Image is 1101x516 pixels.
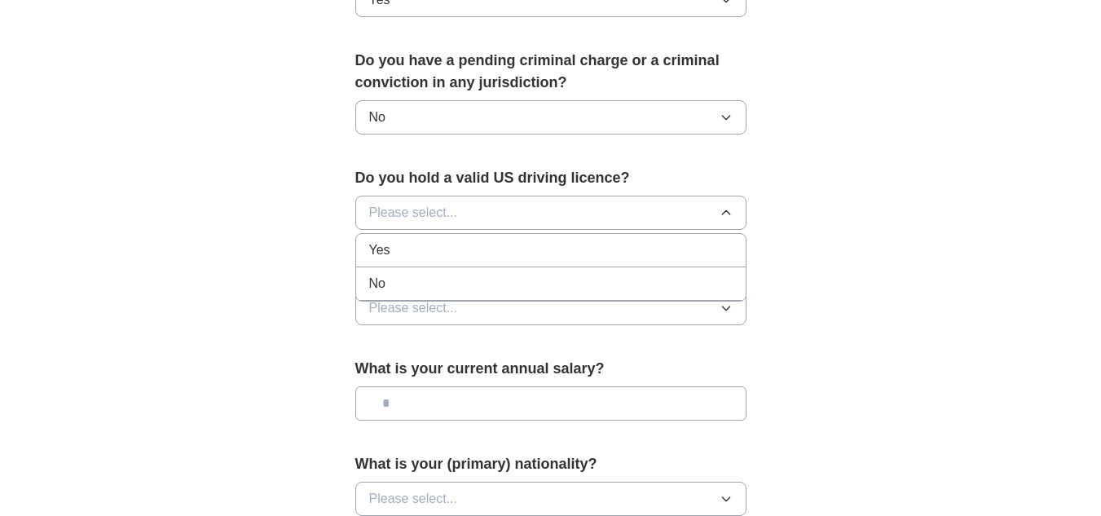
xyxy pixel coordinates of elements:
[355,482,746,516] button: Please select...
[355,50,746,94] label: Do you have a pending criminal charge or a criminal conviction in any jurisdiction?
[369,108,385,127] span: No
[369,298,458,318] span: Please select...
[355,453,746,475] label: What is your (primary) nationality?
[355,291,746,325] button: Please select...
[355,196,746,230] button: Please select...
[355,167,746,189] label: Do you hold a valid US driving licence?
[369,203,458,223] span: Please select...
[369,240,390,260] span: Yes
[355,358,746,380] label: What is your current annual salary?
[369,274,385,293] span: No
[369,489,458,509] span: Please select...
[355,100,746,135] button: No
